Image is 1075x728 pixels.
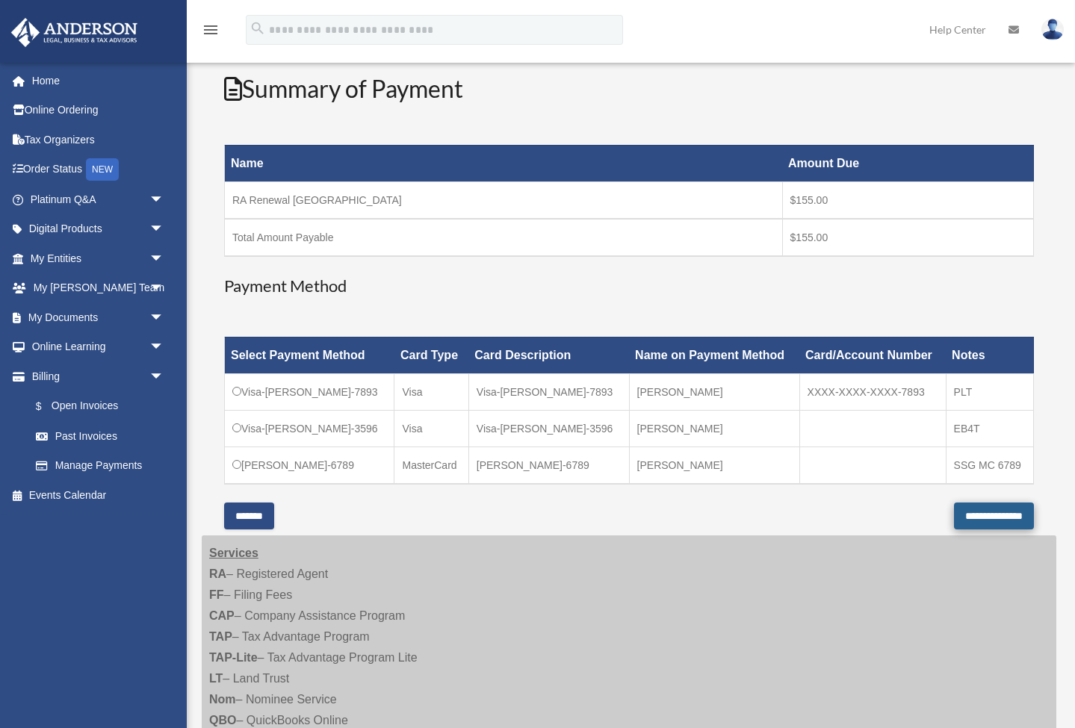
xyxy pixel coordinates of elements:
[149,243,179,274] span: arrow_drop_down
[202,26,220,39] a: menu
[394,373,468,410] td: Visa
[10,155,187,185] a: Order StatusNEW
[394,447,468,484] td: MasterCard
[10,184,187,214] a: Platinum Q&Aarrow_drop_down
[394,337,468,373] th: Card Type
[10,480,187,510] a: Events Calendar
[209,609,235,622] strong: CAP
[149,361,179,392] span: arrow_drop_down
[782,181,1033,219] td: $155.00
[224,275,1034,298] h3: Payment Method
[225,181,783,219] td: RA Renewal [GEOGRAPHIC_DATA]
[225,145,783,181] th: Name
[225,373,394,410] td: Visa-[PERSON_NAME]-7893
[468,410,629,447] td: Visa-[PERSON_NAME]-3596
[149,184,179,215] span: arrow_drop_down
[209,714,236,727] strong: QBO
[209,651,258,664] strong: TAP-Lite
[1041,19,1064,40] img: User Pic
[44,397,52,416] span: $
[10,302,187,332] a: My Documentsarrow_drop_down
[209,630,232,643] strong: TAP
[468,373,629,410] td: Visa-[PERSON_NAME]-7893
[629,337,799,373] th: Name on Payment Method
[21,451,179,481] a: Manage Payments
[394,410,468,447] td: Visa
[250,20,266,37] i: search
[10,125,187,155] a: Tax Organizers
[202,21,220,39] i: menu
[10,332,187,362] a: Online Learningarrow_drop_down
[10,96,187,125] a: Online Ordering
[10,66,187,96] a: Home
[629,410,799,447] td: [PERSON_NAME]
[209,672,223,685] strong: LT
[468,447,629,484] td: [PERSON_NAME]-6789
[209,588,224,601] strong: FF
[209,567,226,580] strong: RA
[10,214,187,244] a: Digital Productsarrow_drop_down
[782,145,1033,181] th: Amount Due
[7,18,142,47] img: Anderson Advisors Platinum Portal
[149,302,179,333] span: arrow_drop_down
[799,337,946,373] th: Card/Account Number
[21,421,179,451] a: Past Invoices
[224,72,1034,106] h2: Summary of Payment
[946,410,1033,447] td: EB4T
[799,373,946,410] td: XXXX-XXXX-XXXX-7893
[225,337,394,373] th: Select Payment Method
[225,219,783,256] td: Total Amount Payable
[225,410,394,447] td: Visa-[PERSON_NAME]-3596
[782,219,1033,256] td: $155.00
[629,373,799,410] td: [PERSON_NAME]
[10,361,179,391] a: Billingarrow_drop_down
[86,158,119,181] div: NEW
[149,214,179,245] span: arrow_drop_down
[629,447,799,484] td: [PERSON_NAME]
[946,337,1033,373] th: Notes
[225,447,394,484] td: [PERSON_NAME]-6789
[946,373,1033,410] td: PLT
[21,391,172,422] a: $Open Invoices
[149,332,179,363] span: arrow_drop_down
[209,693,236,706] strong: Nom
[10,243,187,273] a: My Entitiesarrow_drop_down
[209,547,258,559] strong: Services
[946,447,1033,484] td: SSG MC 6789
[10,273,187,303] a: My [PERSON_NAME] Teamarrow_drop_down
[468,337,629,373] th: Card Description
[149,273,179,304] span: arrow_drop_down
